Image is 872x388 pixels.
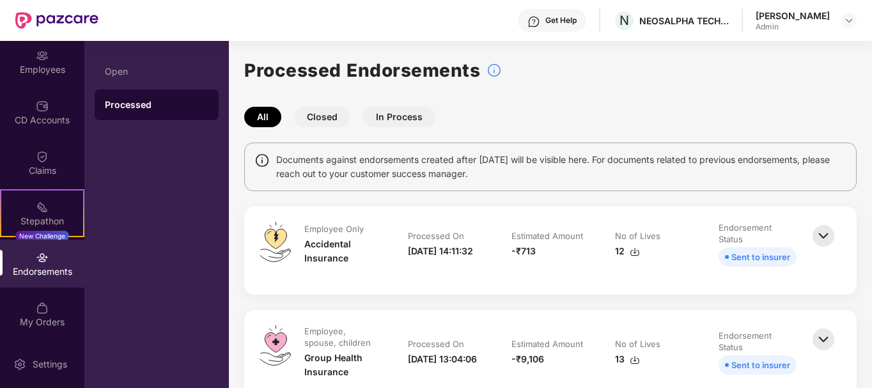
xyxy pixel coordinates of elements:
h1: Processed Endorsements [244,56,480,84]
div: New Challenge [15,231,69,241]
img: svg+xml;base64,PHN2ZyBpZD0iRW1wbG95ZWVzIiB4bWxucz0iaHR0cDovL3d3dy53My5vcmcvMjAwMC9zdmciIHdpZHRoPS... [36,49,49,62]
div: 13 [615,352,640,366]
div: NEOSALPHA TECHNOLOGIES [GEOGRAPHIC_DATA] [639,15,729,27]
div: Estimated Amount [511,230,583,242]
button: In Process [363,107,435,127]
div: Endorsement Status [719,330,794,353]
img: svg+xml;base64,PHN2ZyBpZD0iQmFjay0zMngzMiIgeG1sbnM9Imh0dHA6Ly93d3cudzMub3JnLzIwMDAvc3ZnIiB3aWR0aD... [809,325,837,353]
button: All [244,107,281,127]
img: svg+xml;base64,PHN2ZyBpZD0iRG93bmxvYWQtMzJ4MzIiIHhtbG5zPSJodHRwOi8vd3d3LnczLm9yZy8yMDAwL3N2ZyIgd2... [630,247,640,257]
div: Endorsement Status [719,222,794,245]
div: Employee, spouse, children [304,325,380,348]
div: No of Lives [615,338,660,350]
img: svg+xml;base64,PHN2ZyBpZD0iRW5kb3JzZW1lbnRzIiB4bWxucz0iaHR0cDovL3d3dy53My5vcmcvMjAwMC9zdmciIHdpZH... [36,251,49,264]
div: Employee Only [304,223,364,235]
img: svg+xml;base64,PHN2ZyBpZD0iRG93bmxvYWQtMzJ4MzIiIHhtbG5zPSJodHRwOi8vd3d3LnczLm9yZy8yMDAwL3N2ZyIgd2... [630,355,640,365]
img: svg+xml;base64,PHN2ZyBpZD0iSGVscC0zMngzMiIgeG1sbnM9Imh0dHA6Ly93d3cudzMub3JnLzIwMDAvc3ZnIiB3aWR0aD... [527,15,540,28]
div: -₹9,106 [511,352,544,366]
img: svg+xml;base64,PHN2ZyBpZD0iQ0RfQWNjb3VudHMiIGRhdGEtbmFtZT0iQ0QgQWNjb3VudHMiIHhtbG5zPSJodHRwOi8vd3... [36,100,49,113]
img: svg+xml;base64,PHN2ZyBpZD0iU2V0dGluZy0yMHgyMCIgeG1sbnM9Imh0dHA6Ly93d3cudzMub3JnLzIwMDAvc3ZnIiB3aW... [13,358,26,371]
div: Settings [29,358,71,371]
div: Sent to insurer [731,358,790,372]
button: Closed [294,107,350,127]
img: svg+xml;base64,PHN2ZyBpZD0iSW5mb18tXzMyeDMyIiBkYXRhLW5hbWU9IkluZm8gLSAzMngzMiIgeG1sbnM9Imh0dHA6Ly... [487,63,502,78]
div: -₹713 [511,244,536,258]
div: [DATE] 13:04:06 [408,352,477,366]
span: Documents against endorsements created after [DATE] will be visible here. For documents related t... [276,153,846,181]
div: No of Lives [615,230,660,242]
div: Sent to insurer [731,250,790,264]
div: Get Help [545,15,577,26]
img: svg+xml;base64,PHN2ZyBpZD0iSW5mbyIgeG1sbnM9Imh0dHA6Ly93d3cudzMub3JnLzIwMDAvc3ZnIiB3aWR0aD0iMTQiIG... [254,153,270,168]
div: Processed On [408,230,464,242]
div: 12 [615,244,640,258]
img: svg+xml;base64,PHN2ZyBpZD0iTXlfT3JkZXJzIiBkYXRhLW5hbWU9Ik15IE9yZGVycyIgeG1sbnM9Imh0dHA6Ly93d3cudz... [36,302,49,314]
div: Group Health Insurance [304,351,382,379]
div: Open [105,66,208,77]
div: Stepathon [1,215,83,228]
img: svg+xml;base64,PHN2ZyBpZD0iQmFjay0zMngzMiIgeG1sbnM9Imh0dHA6Ly93d3cudzMub3JnLzIwMDAvc3ZnIiB3aWR0aD... [809,222,837,250]
img: New Pazcare Logo [15,12,98,29]
div: [PERSON_NAME] [756,10,830,22]
div: [DATE] 14:11:32 [408,244,473,258]
span: N [619,13,629,28]
img: svg+xml;base64,PHN2ZyB4bWxucz0iaHR0cDovL3d3dy53My5vcmcvMjAwMC9zdmciIHdpZHRoPSIyMSIgaGVpZ2h0PSIyMC... [36,201,49,213]
img: svg+xml;base64,PHN2ZyBpZD0iQ2xhaW0iIHhtbG5zPSJodHRwOi8vd3d3LnczLm9yZy8yMDAwL3N2ZyIgd2lkdGg9IjIwIi... [36,150,49,163]
img: svg+xml;base64,PHN2ZyB4bWxucz0iaHR0cDovL3d3dy53My5vcmcvMjAwMC9zdmciIHdpZHRoPSI0OS4zMiIgaGVpZ2h0PS... [260,222,291,262]
div: Processed [105,98,208,111]
div: Estimated Amount [511,338,583,350]
div: Processed On [408,338,464,350]
img: svg+xml;base64,PHN2ZyB4bWxucz0iaHR0cDovL3d3dy53My5vcmcvMjAwMC9zdmciIHdpZHRoPSI0OS4zMiIgaGVpZ2h0PS... [260,325,291,366]
div: Admin [756,22,830,32]
div: Accidental Insurance [304,237,382,265]
img: svg+xml;base64,PHN2ZyBpZD0iRHJvcGRvd24tMzJ4MzIiIHhtbG5zPSJodHRwOi8vd3d3LnczLm9yZy8yMDAwL3N2ZyIgd2... [844,15,854,26]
